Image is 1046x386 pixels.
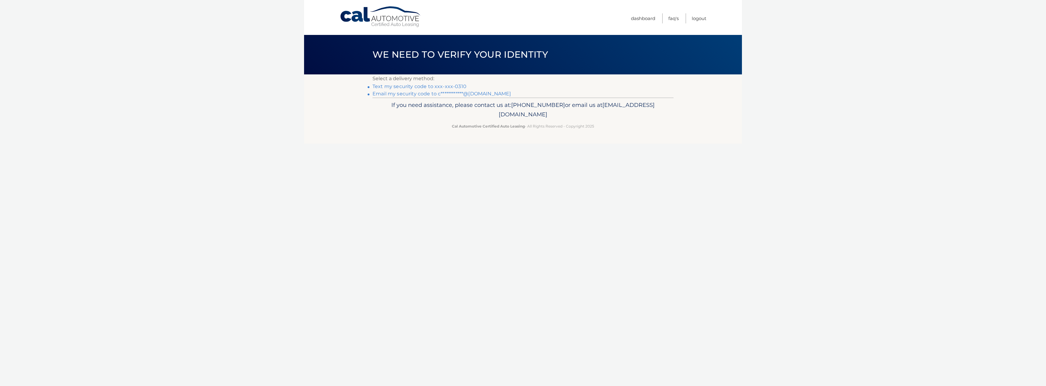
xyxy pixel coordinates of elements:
p: - All Rights Reserved - Copyright 2025 [376,123,670,129]
p: Select a delivery method: [372,74,674,83]
a: Logout [692,13,706,23]
a: FAQ's [668,13,679,23]
a: Text my security code to xxx-xxx-0310 [372,84,466,89]
span: [PHONE_NUMBER] [511,101,565,108]
p: If you need assistance, please contact us at: or email us at [376,100,670,120]
a: Dashboard [631,13,655,23]
strong: Cal Automotive Certified Auto Leasing [452,124,525,128]
a: Cal Automotive [340,6,422,28]
span: We need to verify your identity [372,49,548,60]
